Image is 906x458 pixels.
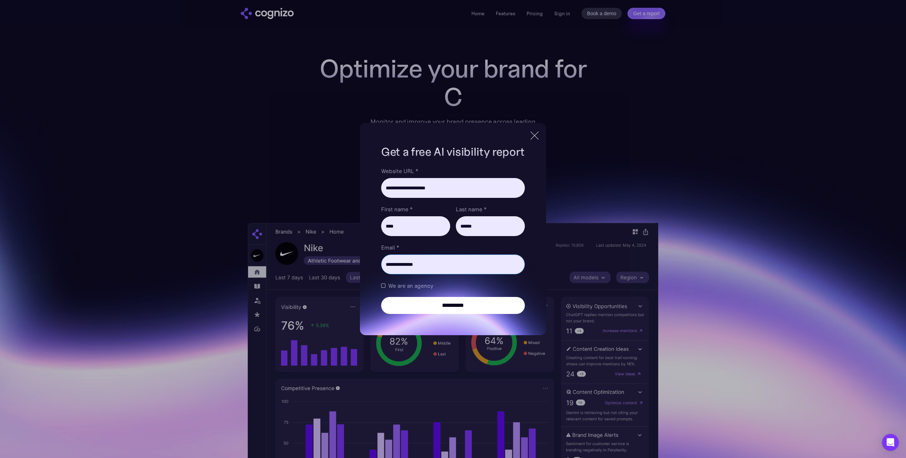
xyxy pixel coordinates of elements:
h1: Get a free AI visibility report [381,144,525,160]
div: Open Intercom Messenger [882,434,899,451]
form: Brand Report Form [381,167,525,314]
label: Last name * [456,205,525,213]
span: We are an agency [388,281,433,290]
label: Website URL * [381,167,525,175]
label: First name * [381,205,450,213]
label: Email * [381,243,525,252]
